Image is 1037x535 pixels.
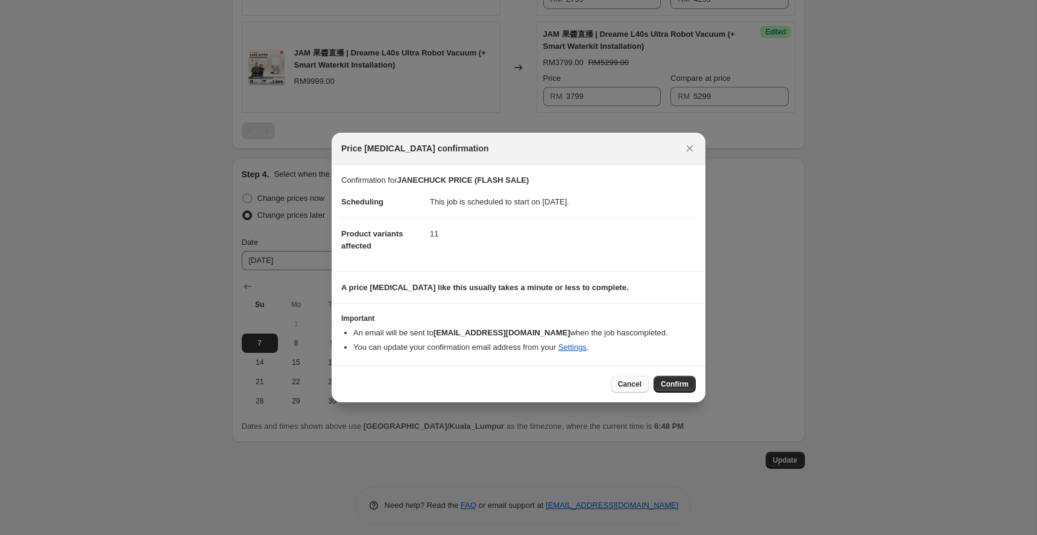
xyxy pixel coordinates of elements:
[654,376,696,393] button: Confirm
[433,328,570,337] b: [EMAIL_ADDRESS][DOMAIN_NAME]
[558,343,587,352] a: Settings
[611,376,649,393] button: Cancel
[353,341,696,353] li: You can update your confirmation email address from your .
[353,327,696,339] li: An email will be sent to when the job has completed .
[341,283,629,292] b: A price [MEDICAL_DATA] like this usually takes a minute or less to complete.
[430,218,696,250] dd: 11
[661,379,689,389] span: Confirm
[341,229,403,250] span: Product variants affected
[397,176,529,185] b: JANECHUCK PRICE (FLASH SALE)
[341,142,489,154] span: Price [MEDICAL_DATA] confirmation
[341,174,696,186] p: Confirmation for
[430,186,696,218] dd: This job is scheduled to start on [DATE].
[681,140,698,157] button: Close
[341,197,383,206] span: Scheduling
[341,314,696,323] h3: Important
[618,379,641,389] span: Cancel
